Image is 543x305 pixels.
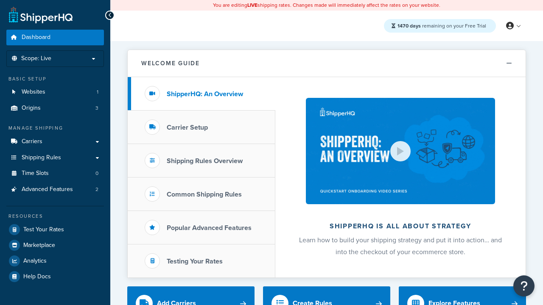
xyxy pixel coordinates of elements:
[513,275,535,297] button: Open Resource Center
[95,105,98,112] span: 3
[6,150,104,166] a: Shipping Rules
[167,258,223,265] h3: Testing Your Rates
[23,273,51,280] span: Help Docs
[6,30,104,45] a: Dashboard
[6,253,104,269] a: Analytics
[6,166,104,181] li: Time Slots
[22,154,61,161] span: Shipping Rules
[97,89,98,96] span: 1
[167,224,252,232] h3: Popular Advanced Features
[6,84,104,100] a: Websites1
[22,89,45,96] span: Websites
[21,55,51,62] span: Scope: Live
[23,242,55,249] span: Marketplace
[298,222,503,230] h2: ShipperHQ is all about strategy
[22,105,41,112] span: Origins
[95,170,98,177] span: 0
[6,100,104,116] li: Origins
[6,166,104,181] a: Time Slots0
[6,84,104,100] li: Websites
[128,50,526,77] button: Welcome Guide
[247,1,258,9] b: LIVE
[6,182,104,197] a: Advanced Features2
[167,90,243,98] h3: ShipperHQ: An Overview
[306,98,495,204] img: ShipperHQ is all about strategy
[22,170,49,177] span: Time Slots
[141,60,200,67] h2: Welcome Guide
[22,138,42,145] span: Carriers
[6,213,104,220] div: Resources
[95,186,98,193] span: 2
[6,100,104,116] a: Origins3
[22,186,73,193] span: Advanced Features
[22,34,50,41] span: Dashboard
[299,235,502,257] span: Learn how to build your shipping strategy and put it into action… and into the checkout of your e...
[167,157,243,165] h3: Shipping Rules Overview
[6,182,104,197] li: Advanced Features
[397,22,421,30] strong: 1470 days
[6,222,104,237] a: Test Your Rates
[6,125,104,132] div: Manage Shipping
[167,191,242,198] h3: Common Shipping Rules
[23,258,47,265] span: Analytics
[6,75,104,83] div: Basic Setup
[167,124,208,131] h3: Carrier Setup
[6,269,104,284] a: Help Docs
[6,238,104,253] a: Marketplace
[397,22,486,30] span: remaining on your Free Trial
[6,134,104,150] a: Carriers
[23,226,64,233] span: Test Your Rates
